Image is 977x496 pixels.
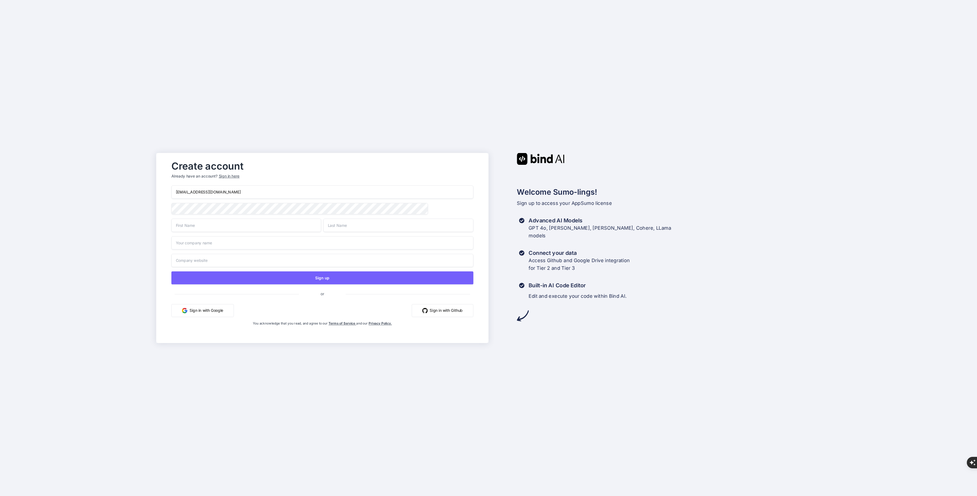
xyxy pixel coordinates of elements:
button: Sign in with Github [412,304,474,317]
img: google [182,308,187,313]
input: Company website [171,254,473,267]
h3: Advanced AI Models [529,217,671,224]
p: Already have an account? [171,173,473,179]
p: GPT 4o, [PERSON_NAME], [PERSON_NAME], Cohere, LLama models [529,224,671,240]
p: Access Github and Google Drive integration for Tier 2 and Tier 3 [529,257,630,272]
img: github [422,308,428,313]
h3: Connect your data [529,249,630,257]
img: Bind AI logo [517,153,565,165]
p: Edit and execute your code within Bind AI. [529,292,627,300]
h2: Welcome Sumo-lings! [517,186,821,198]
button: Sign up [171,271,473,284]
img: arrow [517,310,529,322]
div: You acknowledge that you read, and agree to our and our [222,321,423,339]
div: Sign in here [219,173,239,179]
p: Sign up to access your AppSumo license [517,199,821,207]
button: Sign in with Google [171,304,234,317]
span: or [299,287,346,300]
input: Last Name [323,219,473,232]
h3: Built-in AI Code Editor [529,282,627,289]
a: Terms of Service [329,321,356,325]
input: Email [171,185,473,199]
input: Your company name [171,236,473,249]
a: Privacy Policy. [369,321,392,325]
input: First Name [171,219,321,232]
h2: Create account [171,162,473,170]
